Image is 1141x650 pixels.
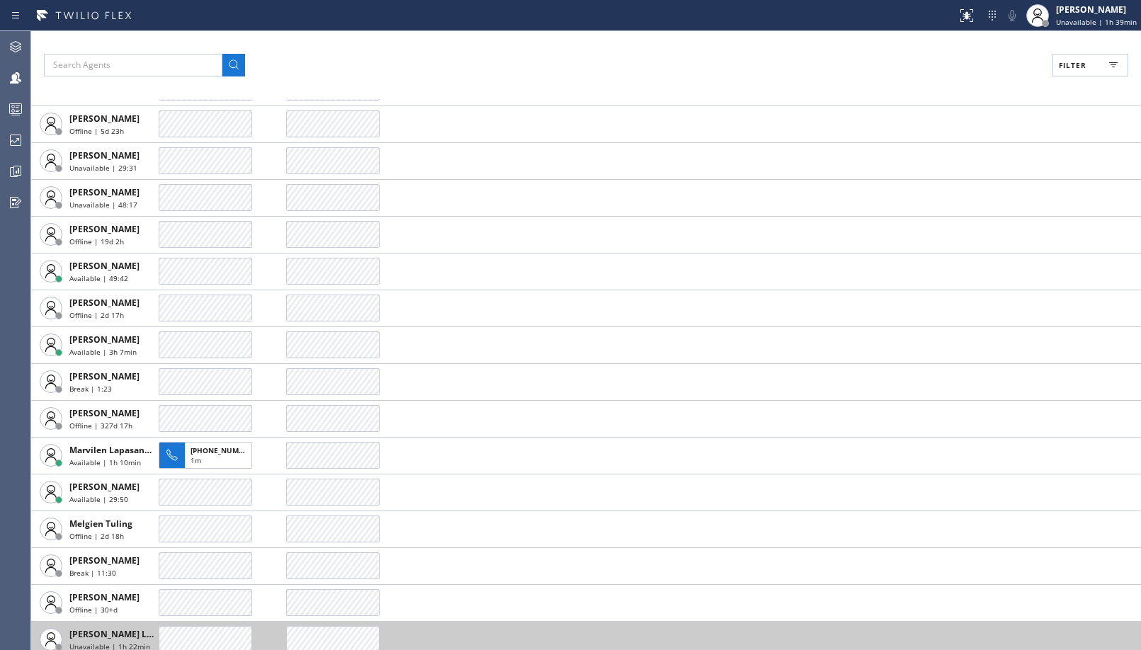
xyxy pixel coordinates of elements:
[44,54,222,76] input: Search Agents
[1056,17,1137,27] span: Unavailable | 1h 39min
[69,163,137,173] span: Unavailable | 29:31
[69,605,118,615] span: Offline | 30+d
[69,273,128,283] span: Available | 49:42
[69,149,140,161] span: [PERSON_NAME]
[69,260,140,272] span: [PERSON_NAME]
[69,494,128,504] span: Available | 29:50
[69,333,140,346] span: [PERSON_NAME]
[69,421,132,431] span: Offline | 327d 17h
[69,384,112,394] span: Break | 1:23
[69,518,132,530] span: Melgien Tuling
[69,531,124,541] span: Offline | 2d 18h
[69,481,140,493] span: [PERSON_NAME]
[69,297,140,309] span: [PERSON_NAME]
[69,347,137,357] span: Available | 3h 7min
[69,628,257,640] span: [PERSON_NAME] Ledelbeth [PERSON_NAME]
[69,186,140,198] span: [PERSON_NAME]
[1059,60,1086,70] span: Filter
[1052,54,1128,76] button: Filter
[69,370,140,382] span: [PERSON_NAME]
[69,591,140,603] span: [PERSON_NAME]
[69,236,124,246] span: Offline | 19d 2h
[69,568,116,578] span: Break | 11:30
[69,444,155,456] span: Marvilen Lapasanda
[69,407,140,419] span: [PERSON_NAME]
[69,126,124,136] span: Offline | 5d 23h
[69,223,140,235] span: [PERSON_NAME]
[69,113,140,125] span: [PERSON_NAME]
[69,554,140,566] span: [PERSON_NAME]
[69,200,137,210] span: Unavailable | 48:17
[191,455,201,465] span: 1m
[1002,6,1022,25] button: Mute
[191,445,255,455] span: [PHONE_NUMBER]
[69,310,124,320] span: Offline | 2d 17h
[1056,4,1137,16] div: [PERSON_NAME]
[159,438,256,473] button: [PHONE_NUMBER]1m
[69,457,141,467] span: Available | 1h 10min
